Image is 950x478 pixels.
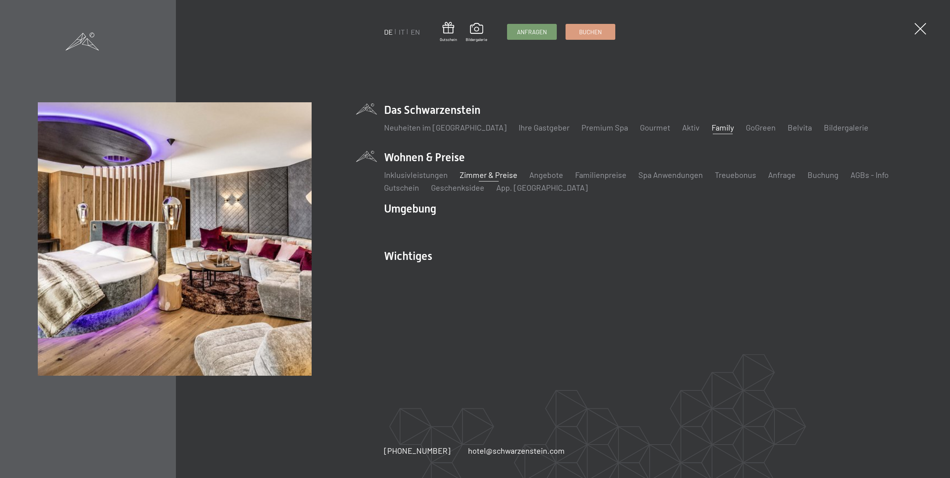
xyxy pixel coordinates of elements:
a: Inklusivleistungen [384,170,448,179]
a: Bildergalerie [466,23,487,42]
a: Anfragen [507,24,556,39]
a: Buchung [808,170,839,179]
a: EN [411,27,420,36]
a: IT [399,27,405,36]
a: GoGreen [746,123,776,132]
a: Gourmet [640,123,670,132]
a: Angebote [529,170,563,179]
a: Gutschein [384,183,419,192]
a: hotel@schwarzenstein.com [468,445,565,456]
a: Zimmer & Preise [460,170,517,179]
img: Ein Familienhotel in Südtirol zum Verlieben [38,102,311,376]
a: Gutschein [440,22,457,42]
a: Anfrage [768,170,796,179]
span: Gutschein [440,37,457,42]
a: Geschenksidee [431,183,484,192]
a: Ihre Gastgeber [519,123,570,132]
a: DE [384,27,393,36]
a: Belvita [788,123,812,132]
a: AGBs - Info [851,170,889,179]
a: App. [GEOGRAPHIC_DATA] [496,183,588,192]
a: Premium Spa [581,123,628,132]
a: Familienpreise [575,170,626,179]
span: Anfragen [517,28,547,36]
a: Buchen [566,24,615,39]
a: Spa Anwendungen [638,170,703,179]
span: [PHONE_NUMBER] [384,446,451,455]
a: [PHONE_NUMBER] [384,445,451,456]
span: Bildergalerie [466,37,487,42]
a: Family [712,123,734,132]
a: Treuebonus [715,170,756,179]
a: Bildergalerie [824,123,868,132]
span: Buchen [579,28,602,36]
a: Neuheiten im [GEOGRAPHIC_DATA] [384,123,507,132]
a: Aktiv [682,123,700,132]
